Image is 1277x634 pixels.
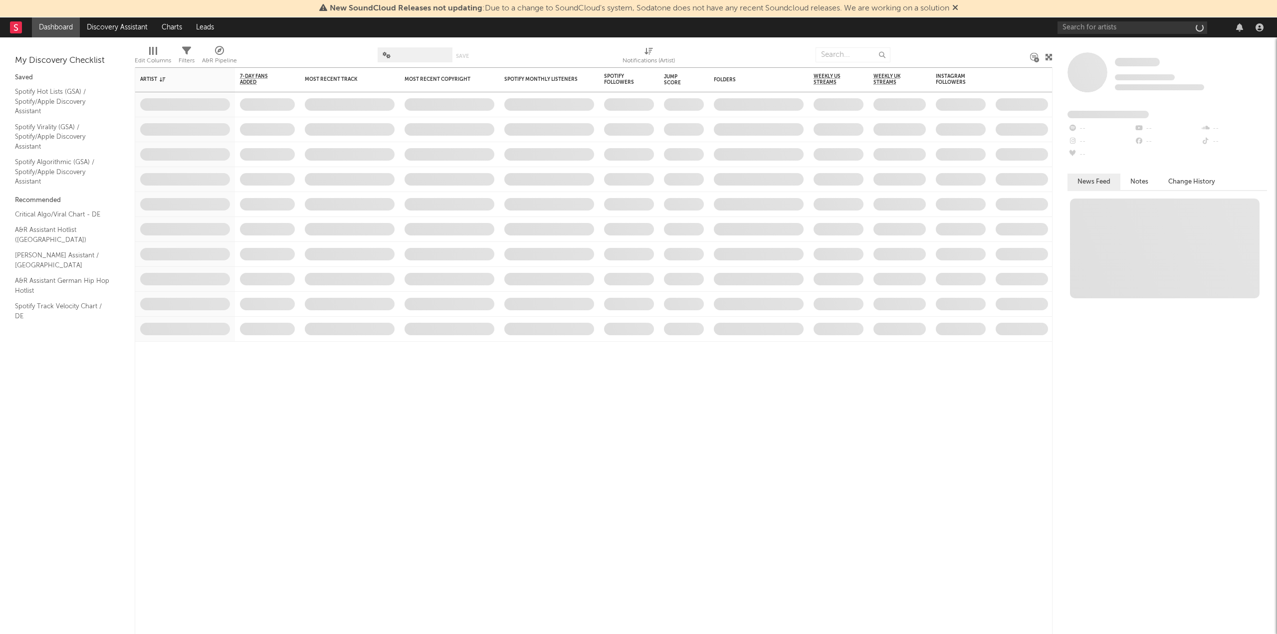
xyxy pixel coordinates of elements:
[814,73,849,85] span: Weekly US Streams
[873,73,911,85] span: Weekly UK Streams
[15,195,120,207] div: Recommended
[816,47,890,62] input: Search...
[604,73,639,85] div: Spotify Followers
[15,122,110,152] a: Spotify Virality (GSA) / Spotify/Apple Discovery Assistant
[179,55,195,67] div: Filters
[623,42,675,71] div: Notifications (Artist)
[456,53,469,59] button: Save
[1134,122,1200,135] div: --
[714,77,789,83] div: Folders
[15,275,110,296] a: A&R Assistant German Hip Hop Hotlist
[140,76,215,82] div: Artist
[15,224,110,245] a: A&R Assistant Hotlist ([GEOGRAPHIC_DATA])
[1201,135,1267,148] div: --
[1067,111,1149,118] span: Fans Added by Platform
[135,42,171,71] div: Edit Columns
[15,86,110,117] a: Spotify Hot Lists (GSA) / Spotify/Apple Discovery Assistant
[179,42,195,71] div: Filters
[1115,57,1160,67] a: Some Artist
[1067,122,1134,135] div: --
[1120,174,1158,190] button: Notes
[305,76,380,82] div: Most Recent Track
[202,55,237,67] div: A&R Pipeline
[330,4,949,12] span: : Due to a change to SoundCloud's system, Sodatone does not have any recent Soundcloud releases. ...
[32,17,80,37] a: Dashboard
[1115,84,1204,90] span: 0 fans last week
[330,4,482,12] span: New SoundCloud Releases not updating
[1115,74,1175,80] span: Tracking Since: [DATE]
[1067,174,1120,190] button: News Feed
[135,55,171,67] div: Edit Columns
[1134,135,1200,148] div: --
[15,250,110,270] a: [PERSON_NAME] Assistant / [GEOGRAPHIC_DATA]
[1067,148,1134,161] div: --
[202,42,237,71] div: A&R Pipeline
[664,74,689,86] div: Jump Score
[1058,21,1207,34] input: Search for artists
[1201,122,1267,135] div: --
[936,73,971,85] div: Instagram Followers
[15,209,110,220] a: Critical Algo/Viral Chart - DE
[240,73,280,85] span: 7-Day Fans Added
[623,55,675,67] div: Notifications (Artist)
[15,72,120,84] div: Saved
[1067,135,1134,148] div: --
[15,157,110,187] a: Spotify Algorithmic (GSA) / Spotify/Apple Discovery Assistant
[15,326,110,337] a: Spotify Search Virality / DE
[952,4,958,12] span: Dismiss
[1158,174,1225,190] button: Change History
[15,301,110,321] a: Spotify Track Velocity Chart / DE
[15,55,120,67] div: My Discovery Checklist
[189,17,221,37] a: Leads
[80,17,155,37] a: Discovery Assistant
[1115,58,1160,66] span: Some Artist
[155,17,189,37] a: Charts
[405,76,479,82] div: Most Recent Copyright
[504,76,579,82] div: Spotify Monthly Listeners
